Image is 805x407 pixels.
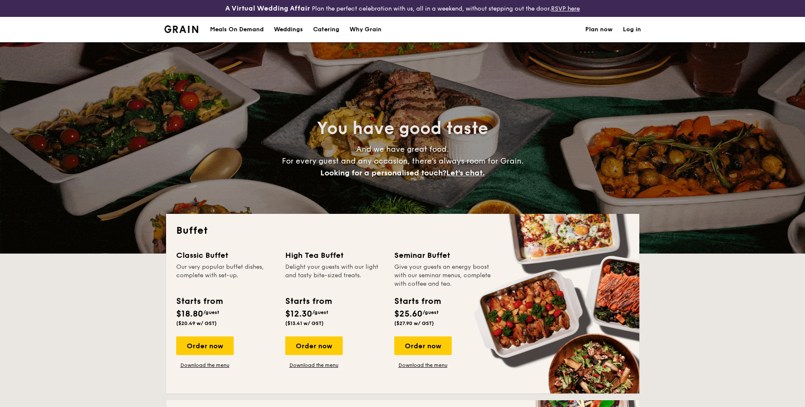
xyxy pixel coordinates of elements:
[285,320,324,326] span: ($13.41 w/ GST)
[159,3,646,14] div: Plan the perfect celebration with us, all in a weekend, without stepping out the door.
[285,295,331,308] div: Starts from
[210,17,264,42] div: Meals On Demand
[317,118,488,139] span: You have good taste
[394,263,493,288] div: Give your guests an energy boost with our seminar menus, complete with coffee and tea.
[344,17,387,42] a: Why Grain
[285,362,343,369] a: Download the menu
[285,249,384,261] div: High Tea Buffet
[394,320,434,326] span: ($27.90 w/ GST)
[312,309,328,315] span: /guest
[176,263,275,288] div: Our very popular buffet dishes, complete with set-up.
[176,224,629,238] h2: Buffet
[349,17,382,42] div: Why Grain
[394,295,440,308] div: Starts from
[225,3,310,14] h4: A Virtual Wedding Affair
[176,362,234,369] a: Download the menu
[176,309,203,319] span: $18.80
[551,5,580,12] a: RSVP here
[394,362,452,369] a: Download the menu
[285,309,312,319] span: $12.30
[285,263,384,288] div: Delight your guests with our light and tasty bite-sized treats.
[176,336,234,355] div: Order now
[176,320,217,326] span: ($20.49 w/ GST)
[176,249,275,261] div: Classic Buffet
[308,17,344,42] a: Catering
[205,17,269,42] a: Meals On Demand
[394,309,423,319] span: $25.60
[585,17,613,42] a: Plan now
[164,25,199,33] a: Logotype
[203,309,219,315] span: /guest
[285,336,343,355] div: Order now
[623,17,641,42] a: Log in
[282,145,524,178] span: And we have great food. For every guest and any occasion, there’s always room for Grain.
[274,17,303,42] div: Weddings
[423,309,439,315] span: /guest
[269,17,308,42] a: Weddings
[313,17,339,42] h1: Catering
[394,249,493,261] div: Seminar Buffet
[320,168,446,178] span: Looking for a personalised touch?
[164,25,199,33] img: Grain
[446,168,485,178] span: Let's chat.
[394,336,452,355] div: Order now
[176,295,222,308] div: Starts from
